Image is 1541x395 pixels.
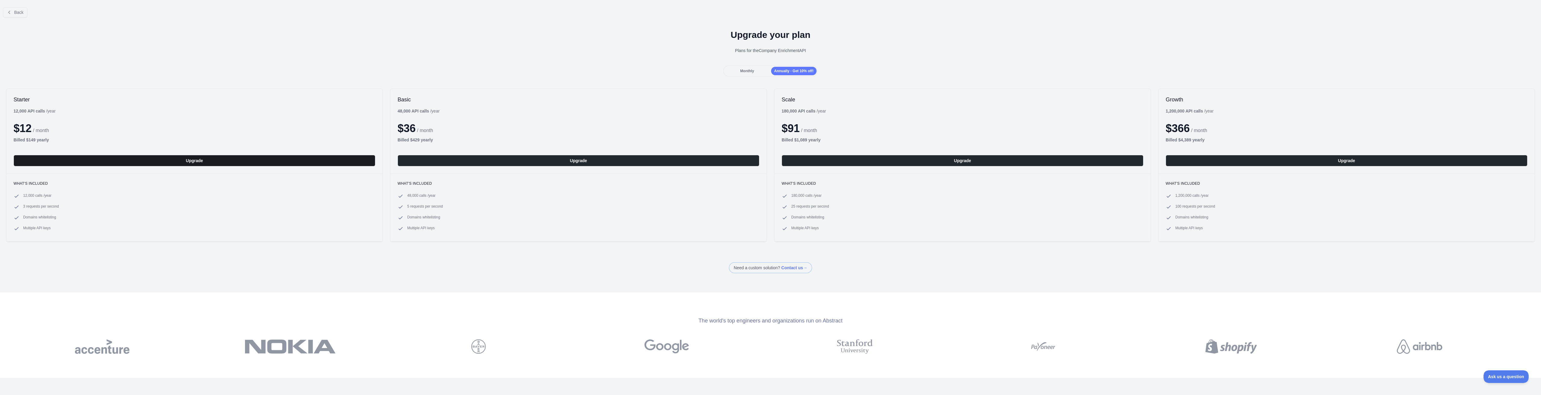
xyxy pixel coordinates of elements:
[782,122,800,134] span: $ 91
[782,109,815,113] b: 180,000 API calls
[1484,370,1529,383] iframe: Toggle Customer Support
[782,108,826,114] div: / year
[398,96,759,103] h2: Basic
[782,96,1143,103] h2: Scale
